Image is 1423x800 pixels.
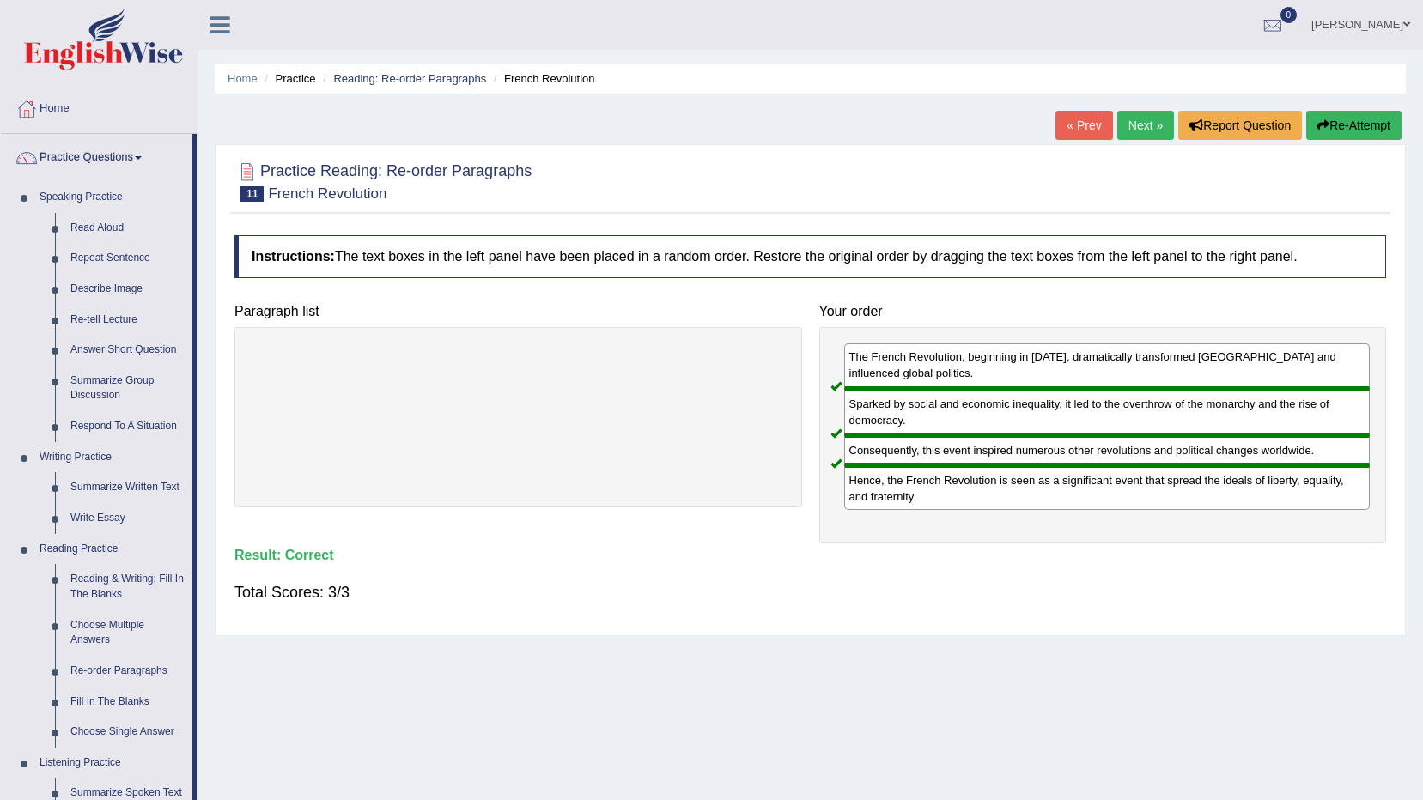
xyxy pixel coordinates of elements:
[228,72,258,85] a: Home
[1,85,197,128] a: Home
[63,213,192,244] a: Read Aloud
[63,243,192,274] a: Repeat Sentence
[1306,111,1402,140] button: Re-Attempt
[844,435,1371,465] div: Consequently, this event inspired numerous other revolutions and political changes worldwide.
[63,687,192,718] a: Fill In The Blanks
[268,185,386,202] small: French Revolution
[844,389,1371,435] div: Sparked by social and economic inequality, it led to the overthrow of the monarchy and the rise o...
[819,304,1387,319] h4: Your order
[63,656,192,687] a: Re-order Paragraphs
[234,548,1386,563] h4: Result:
[32,534,192,565] a: Reading Practice
[252,249,335,264] b: Instructions:
[1,134,192,177] a: Practice Questions
[63,274,192,305] a: Describe Image
[63,335,192,366] a: Answer Short Question
[63,503,192,534] a: Write Essay
[240,186,264,202] span: 11
[234,304,802,319] h4: Paragraph list
[63,717,192,748] a: Choose Single Answer
[63,305,192,336] a: Re-tell Lecture
[1178,111,1302,140] button: Report Question
[234,235,1386,278] h4: The text boxes in the left panel have been placed in a random order. Restore the original order b...
[1280,7,1298,23] span: 0
[32,442,192,473] a: Writing Practice
[63,564,192,609] a: Reading & Writing: Fill In The Blanks
[234,572,1386,613] div: Total Scores: 3/3
[234,159,532,202] h2: Practice Reading: Re-order Paragraphs
[844,465,1371,510] div: Hence, the French Revolution is seen as a significant event that spread the ideals of liberty, eq...
[32,182,192,213] a: Speaking Practice
[490,70,595,87] li: French Revolution
[63,366,192,411] a: Summarize Group Discussion
[333,72,486,85] a: Reading: Re-order Paragraphs
[32,748,192,779] a: Listening Practice
[63,610,192,656] a: Choose Multiple Answers
[63,411,192,442] a: Respond To A Situation
[844,343,1371,388] div: The French Revolution, beginning in [DATE], dramatically transformed [GEOGRAPHIC_DATA] and influe...
[1055,111,1112,140] a: « Prev
[260,70,315,87] li: Practice
[1117,111,1174,140] a: Next »
[63,472,192,503] a: Summarize Written Text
